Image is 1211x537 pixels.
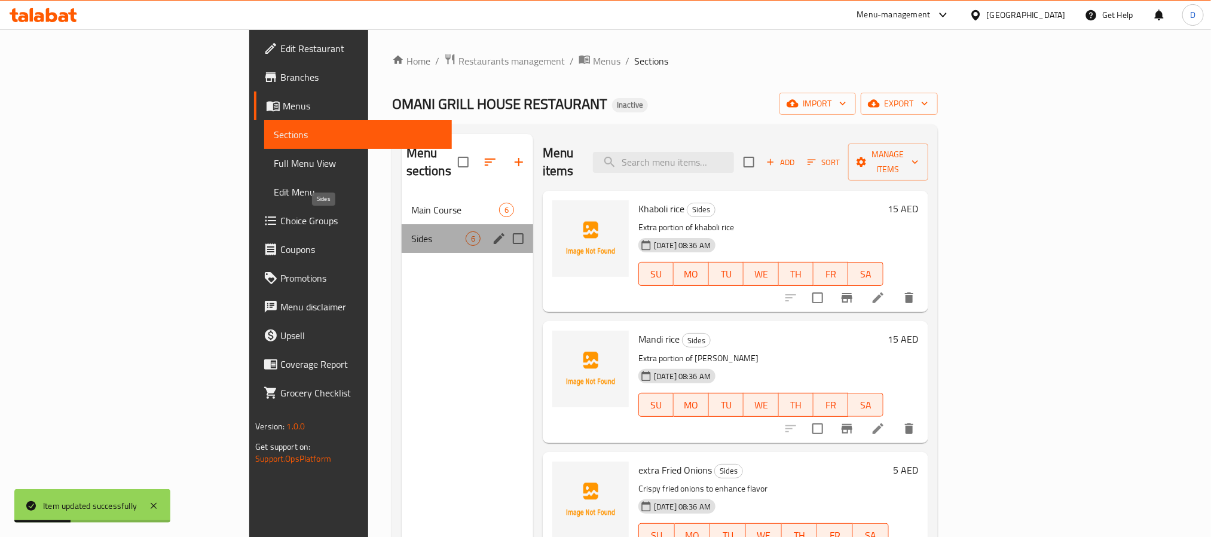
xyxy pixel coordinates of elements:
button: SA [848,262,883,286]
span: Coverage Report [280,357,442,371]
li: / [625,54,629,68]
span: TU [714,266,739,283]
div: Sides [714,464,743,478]
a: Full Menu View [264,149,451,178]
button: TU [709,262,744,286]
div: Inactive [612,98,648,112]
a: Edit menu item [871,422,885,436]
input: search [593,152,734,173]
button: SU [638,262,674,286]
div: Item updated successfully [43,499,137,512]
span: D [1190,8,1195,22]
a: Restaurants management [444,53,565,69]
h6: 5 AED [894,462,919,478]
span: Get support on: [255,439,310,454]
a: Grocery Checklist [254,379,451,407]
span: Sides [411,231,466,246]
button: delete [895,283,923,312]
span: SA [853,266,878,283]
button: TU [709,393,744,417]
button: MO [674,393,708,417]
button: Branch-specific-item [833,414,861,443]
span: Sort sections [476,148,504,176]
span: Menu disclaimer [280,300,442,314]
span: Mandi rice [638,330,680,348]
a: Menus [579,53,620,69]
span: [DATE] 08:36 AM [649,501,715,512]
div: items [499,203,514,217]
span: Menus [283,99,442,113]
span: 6 [466,233,480,245]
a: Branches [254,63,451,91]
a: Sections [264,120,451,149]
button: Sort [805,153,843,172]
span: Add item [762,153,800,172]
span: Version: [255,419,285,434]
span: Main Course [411,203,499,217]
a: Menus [254,91,451,120]
button: export [861,93,938,115]
button: import [779,93,856,115]
div: Sides [682,333,711,347]
span: Promotions [280,271,442,285]
span: Sections [274,127,442,142]
a: Menu disclaimer [254,292,451,321]
span: FR [818,266,843,283]
span: Edit Menu [274,185,442,199]
a: Edit menu item [871,291,885,305]
button: SA [848,393,883,417]
span: Manage items [858,147,919,177]
nav: breadcrumb [392,53,938,69]
span: Select to update [805,416,830,441]
h6: 15 AED [888,200,919,217]
a: Coupons [254,235,451,264]
span: Restaurants management [458,54,565,68]
span: export [870,96,928,111]
span: Select section [736,149,762,175]
span: Sides [687,203,715,216]
button: WE [744,393,778,417]
button: WE [744,262,778,286]
span: Select all sections [451,149,476,175]
p: Extra portion of [PERSON_NAME] [638,351,883,366]
a: Upsell [254,321,451,350]
span: extra Fried Onions [638,461,712,479]
span: MO [678,396,704,414]
span: Sort [808,155,840,169]
span: WE [748,266,773,283]
button: Branch-specific-item [833,283,861,312]
img: Khaboli rice [552,200,629,277]
span: Branches [280,70,442,84]
button: FR [814,393,848,417]
span: 1.0.0 [287,419,305,434]
div: Menu-management [857,8,931,22]
h2: Menu items [543,144,579,180]
div: items [466,231,481,246]
span: SU [644,266,669,283]
span: SA [853,396,878,414]
span: Sides [715,464,742,478]
span: TH [784,396,809,414]
button: FR [814,262,848,286]
span: OMANI GRILL HOUSE RESTAURANT [392,90,607,117]
span: Edit Restaurant [280,41,442,56]
p: Extra portion of khaboli rice [638,220,883,235]
div: Sides [687,203,715,217]
a: Support.OpsPlatform [255,451,331,466]
span: import [789,96,846,111]
span: Coupons [280,242,442,257]
span: FR [818,396,843,414]
span: Inactive [612,100,648,110]
button: TH [779,393,814,417]
a: Choice Groups [254,206,451,235]
span: TH [784,266,809,283]
span: Grocery Checklist [280,386,442,400]
span: Sections [634,54,668,68]
nav: Menu sections [402,191,533,258]
a: Edit Menu [264,178,451,206]
a: Edit Restaurant [254,34,451,63]
p: Crispy fried onions to enhance flavor [638,481,889,496]
button: TH [779,262,814,286]
span: Khaboli rice [638,200,684,218]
